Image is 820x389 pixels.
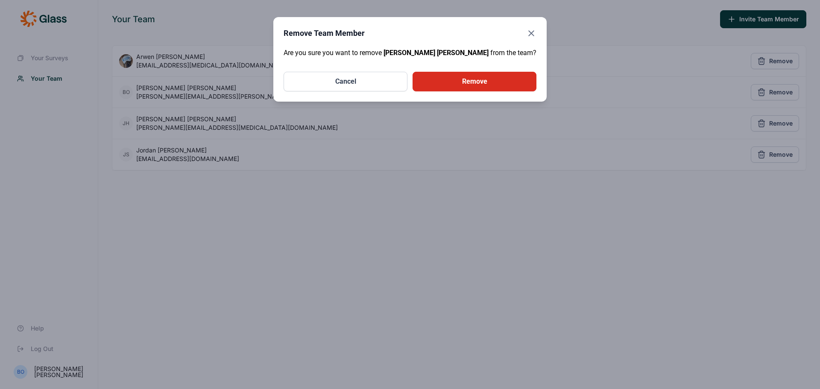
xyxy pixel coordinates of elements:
[284,72,407,91] button: Cancel
[284,27,365,39] h2: Remove Team Member
[526,27,536,39] button: Close
[384,49,489,57] span: [PERSON_NAME] [PERSON_NAME]
[413,72,536,91] button: Remove
[284,48,536,58] p: Are you sure you want to remove from the team?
